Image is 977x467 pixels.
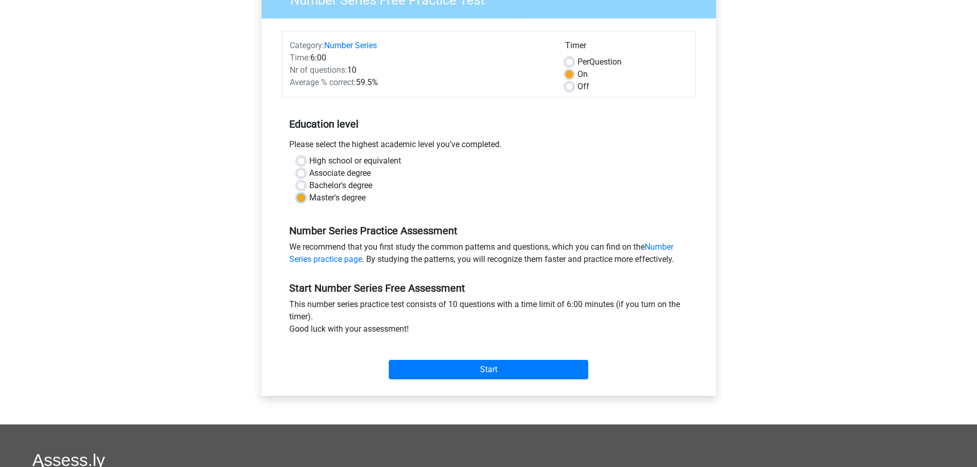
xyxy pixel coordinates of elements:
[309,167,371,179] label: Associate degree
[290,40,324,50] span: Category:
[282,64,557,76] div: 10
[282,76,557,89] div: 59.5%
[577,56,622,68] label: Question
[577,57,589,67] span: Per
[289,225,688,237] h5: Number Series Practice Assessment
[309,192,366,204] label: Master's degree
[289,114,688,134] h5: Education level
[282,298,696,339] div: This number series practice test consists of 10 questions with a time limit of 6:00 minutes (if y...
[290,65,347,75] span: Nr of questions:
[324,40,377,50] a: Number Series
[309,179,372,192] label: Bachelor's degree
[309,155,401,167] label: High school or equivalent
[565,39,688,56] div: Timer
[282,52,557,64] div: 6:00
[290,77,356,87] span: Average % correct:
[289,242,673,264] a: Number Series practice page
[290,53,310,63] span: Time:
[282,241,696,270] div: We recommend that you first study the common patterns and questions, which you can find on the . ...
[389,360,588,379] input: Start
[577,80,589,93] label: Off
[282,138,696,155] div: Please select the highest academic level you’ve completed.
[289,282,688,294] h5: Start Number Series Free Assessment
[577,68,588,80] label: On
